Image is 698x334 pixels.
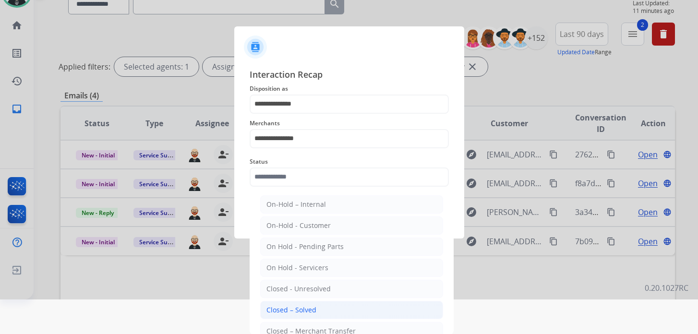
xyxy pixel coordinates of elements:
div: Closed - Unresolved [266,284,331,294]
span: Merchants [250,118,449,129]
p: 0.20.1027RC [645,282,688,294]
div: On-Hold – Internal [266,200,326,209]
span: Interaction Recap [250,68,449,83]
span: Status [250,156,449,167]
div: On-Hold - Customer [266,221,331,230]
div: On Hold - Servicers [266,263,328,273]
img: contactIcon [244,36,267,59]
span: Disposition as [250,83,449,95]
div: On Hold - Pending Parts [266,242,344,251]
div: Closed – Solved [266,305,316,315]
